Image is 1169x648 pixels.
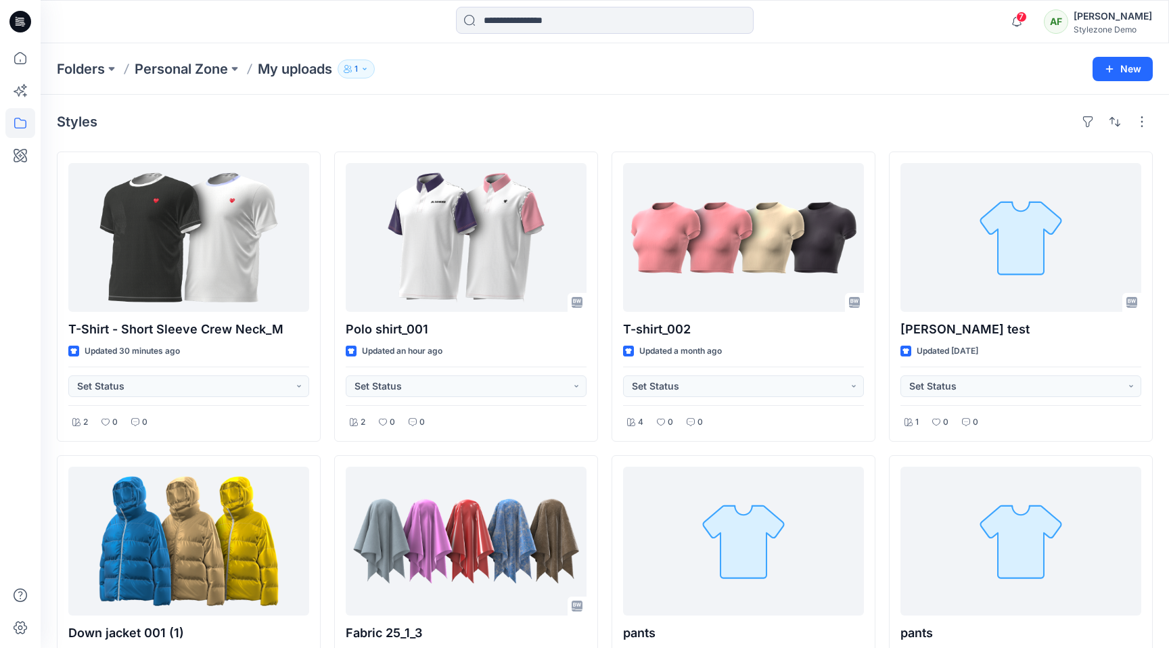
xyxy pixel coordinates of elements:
[915,415,919,430] p: 1
[900,320,1141,339] p: [PERSON_NAME] test
[638,415,643,430] p: 4
[346,624,587,643] p: Fabric 25_1_3
[1044,9,1068,34] div: AF
[362,344,442,358] p: Updated an hour ago
[623,624,864,643] p: pants
[1074,24,1152,34] div: Stylezone Demo
[68,163,309,312] a: T-Shirt - Short Sleeve Crew Neck_M
[68,467,309,616] a: Down jacket 001 (1)
[142,415,147,430] p: 0
[85,344,180,358] p: Updated 30 minutes ago
[57,114,97,130] h4: Styles
[1093,57,1153,81] button: New
[338,60,375,78] button: 1
[943,415,948,430] p: 0
[973,415,978,430] p: 0
[668,415,673,430] p: 0
[639,344,722,358] p: Updated a month ago
[917,344,978,358] p: Updated [DATE]
[1074,8,1152,24] div: [PERSON_NAME]
[623,320,864,339] p: T-shirt_002
[419,415,425,430] p: 0
[112,415,118,430] p: 0
[697,415,703,430] p: 0
[900,624,1141,643] p: pants
[623,467,864,616] a: pants
[68,624,309,643] p: Down jacket 001 (1)
[390,415,395,430] p: 0
[346,163,587,312] a: Polo shirt_001
[1016,11,1027,22] span: 7
[623,163,864,312] a: T-shirt_002
[346,467,587,616] a: Fabric 25_1_3
[900,163,1141,312] a: anna test
[258,60,332,78] p: My uploads
[354,62,358,76] p: 1
[83,415,88,430] p: 2
[68,320,309,339] p: T-Shirt - Short Sleeve Crew Neck_M
[346,320,587,339] p: Polo shirt_001
[57,60,105,78] a: Folders
[361,415,365,430] p: 2
[135,60,228,78] a: Personal Zone
[900,467,1141,616] a: pants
